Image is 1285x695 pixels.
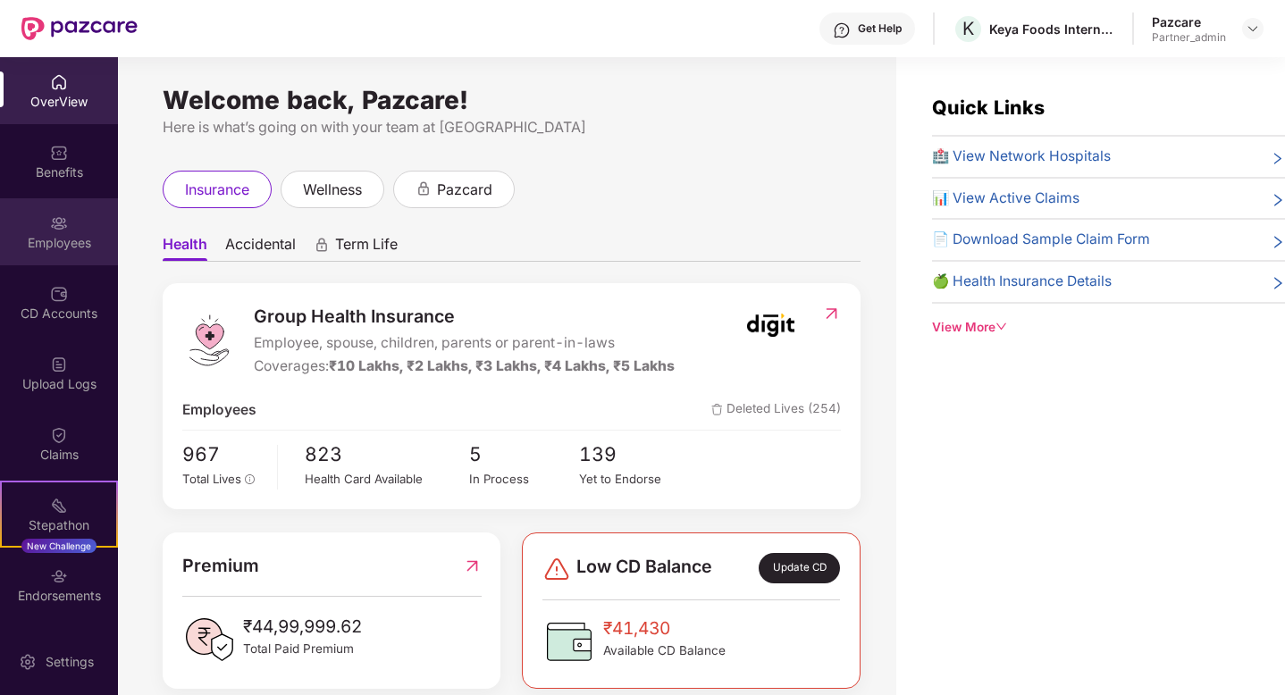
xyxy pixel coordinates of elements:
span: Employee, spouse, children, parents or parent-in-laws [254,332,675,355]
span: 5 [469,440,579,469]
div: animation [314,237,330,253]
div: Here is what’s going on with your team at [GEOGRAPHIC_DATA] [163,116,861,138]
img: logo [182,314,236,367]
div: Pazcare [1152,13,1226,30]
img: svg+xml;base64,PHN2ZyBpZD0iVXBsb2FkX0xvZ3MiIGRhdGEtbmFtZT0iVXBsb2FkIExvZ3MiIHhtbG5zPSJodHRwOi8vd3... [50,356,68,373]
div: Keya Foods International Private Limited [989,21,1114,38]
span: K [962,18,974,39]
span: 139 [579,440,689,469]
span: Employees [182,399,256,422]
div: Partner_admin [1152,30,1226,45]
span: Accidental [225,235,296,261]
span: Term Life [335,235,398,261]
span: 🍏 Health Insurance Details [932,271,1112,293]
div: View More [932,318,1285,337]
img: RedirectIcon [822,305,841,322]
span: Group Health Insurance [254,303,675,331]
img: svg+xml;base64,PHN2ZyBpZD0iQ0RfQWNjb3VudHMiIGRhdGEtbmFtZT0iQ0QgQWNjb3VudHMiIHhtbG5zPSJodHRwOi8vd3... [50,285,68,303]
span: Available CD Balance [603,641,726,660]
span: right [1271,191,1285,210]
span: info-circle [245,474,256,485]
img: svg+xml;base64,PHN2ZyBpZD0iQ2xhaW0iIHhtbG5zPSJodHRwOi8vd3d3LnczLm9yZy8yMDAwL3N2ZyIgd2lkdGg9IjIwIi... [50,426,68,444]
div: In Process [469,470,579,489]
img: svg+xml;base64,PHN2ZyBpZD0iRHJvcGRvd24tMzJ4MzIiIHhtbG5zPSJodHRwOi8vd3d3LnczLm9yZy8yMDAwL3N2ZyIgd2... [1246,21,1260,36]
span: 📄 Download Sample Claim Form [932,229,1150,251]
img: New Pazcare Logo [21,17,138,40]
img: PaidPremiumIcon [182,613,236,666]
div: Update CD [759,553,840,583]
img: insurerIcon [737,303,804,347]
div: Health Card Available [305,470,469,489]
img: svg+xml;base64,PHN2ZyBpZD0iQmVuZWZpdHMiIHhtbG5zPSJodHRwOi8vd3d3LnczLm9yZy8yMDAwL3N2ZyIgd2lkdGg9Ij... [50,144,68,162]
span: Premium [182,552,259,580]
span: 📊 View Active Claims [932,188,1079,210]
span: 823 [305,440,469,469]
span: insurance [185,179,249,201]
div: Coverages: [254,356,675,378]
img: CDBalanceIcon [542,615,596,668]
span: Total Paid Premium [243,640,362,658]
span: ₹44,99,999.62 [243,613,362,640]
span: down [995,321,1008,333]
div: Welcome back, Pazcare! [163,93,861,107]
span: ₹41,430 [603,615,726,641]
div: New Challenge [21,539,97,553]
img: svg+xml;base64,PHN2ZyBpZD0iSGVscC0zMngzMiIgeG1sbnM9Imh0dHA6Ly93d3cudzMub3JnLzIwMDAvc3ZnIiB3aWR0aD... [833,21,851,39]
img: svg+xml;base64,PHN2ZyBpZD0iU2V0dGluZy0yMHgyMCIgeG1sbnM9Imh0dHA6Ly93d3cudzMub3JnLzIwMDAvc3ZnIiB3aW... [19,653,37,671]
img: RedirectIcon [463,552,482,580]
img: svg+xml;base64,PHN2ZyB4bWxucz0iaHR0cDovL3d3dy53My5vcmcvMjAwMC9zdmciIHdpZHRoPSIyMSIgaGVpZ2h0PSIyMC... [50,497,68,515]
div: Stepathon [2,516,116,534]
img: svg+xml;base64,PHN2ZyBpZD0iRGFuZ2VyLTMyeDMyIiB4bWxucz0iaHR0cDovL3d3dy53My5vcmcvMjAwMC9zdmciIHdpZH... [542,555,571,583]
div: Yet to Endorse [579,470,689,489]
span: Total Lives [182,472,241,486]
span: ₹10 Lakhs, ₹2 Lakhs, ₹3 Lakhs, ₹4 Lakhs, ₹5 Lakhs [329,357,675,374]
div: animation [416,180,432,197]
img: svg+xml;base64,PHN2ZyBpZD0iSG9tZSIgeG1sbnM9Imh0dHA6Ly93d3cudzMub3JnLzIwMDAvc3ZnIiB3aWR0aD0iMjAiIG... [50,73,68,91]
span: right [1271,149,1285,168]
span: 🏥 View Network Hospitals [932,146,1111,168]
span: Quick Links [932,96,1045,119]
span: pazcard [437,179,492,201]
span: 967 [182,440,265,469]
div: Settings [40,653,99,671]
span: Health [163,235,207,261]
div: Get Help [858,21,902,36]
img: svg+xml;base64,PHN2ZyBpZD0iRW5kb3JzZW1lbnRzIiB4bWxucz0iaHR0cDovL3d3dy53My5vcmcvMjAwMC9zdmciIHdpZH... [50,567,68,585]
span: wellness [303,179,362,201]
img: svg+xml;base64,PHN2ZyBpZD0iRW1wbG95ZWVzIiB4bWxucz0iaHR0cDovL3d3dy53My5vcmcvMjAwMC9zdmciIHdpZHRoPS... [50,214,68,232]
span: right [1271,274,1285,293]
span: Low CD Balance [576,553,712,583]
span: right [1271,232,1285,251]
img: deleteIcon [711,404,723,415]
span: Deleted Lives (254) [711,399,841,422]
